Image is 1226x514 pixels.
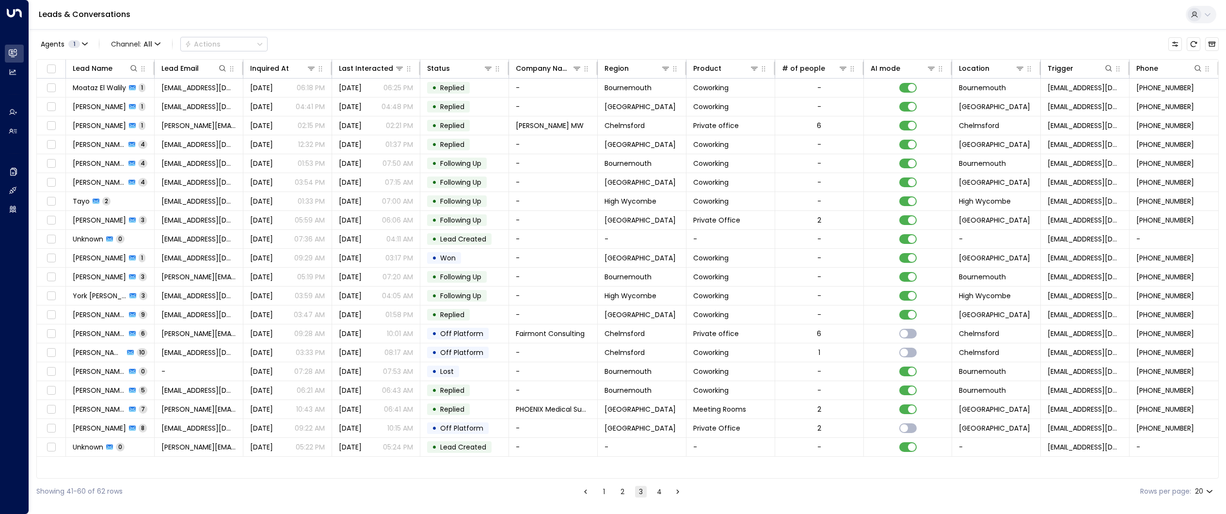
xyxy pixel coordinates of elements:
td: - [509,362,598,381]
span: Toggle select row [45,252,57,264]
div: - [817,177,821,187]
span: Toggle select all [45,63,57,75]
span: Charlotte Osborne [73,121,126,130]
span: Ian Clothier [73,102,126,112]
span: Oct 07, 2025 [250,215,273,225]
div: Inquired At [250,63,289,74]
p: 07:00 AM [382,196,413,206]
span: Twickenham [959,253,1030,263]
span: High Wycombe [605,196,656,206]
span: 0 [116,235,125,243]
p: 03:17 PM [385,253,413,263]
td: - [509,249,598,267]
td: - [155,362,243,381]
span: Chelmsford [605,121,645,130]
div: - [817,234,821,244]
span: 4 [138,159,147,167]
span: Twickenham [959,102,1030,112]
span: Bournemouth [959,159,1006,168]
span: Toggle select row [45,233,57,245]
span: Helen Durrant [73,140,126,149]
td: - [509,230,598,248]
p: 04:41 PM [296,102,325,112]
span: noreply@notifications.hubspot.com [1048,140,1122,149]
span: Channel: [107,37,164,51]
div: Region [605,63,670,74]
p: 06:18 PM [297,83,325,93]
span: 2 [102,197,111,205]
button: Customize [1168,37,1182,51]
span: Private office [693,121,739,130]
td: - [509,305,598,324]
div: - [817,291,821,301]
span: noreply@notifications.hubspot.com [1048,253,1122,263]
span: High Wycombe [959,291,1011,301]
div: 2 [817,215,821,225]
span: York [959,177,1030,187]
span: 4 [138,140,147,148]
p: 03:54 PM [295,177,325,187]
span: +447887420570 [1136,253,1194,263]
p: 04:11 AM [386,234,413,244]
span: Toggle select row [45,347,57,359]
span: noreply@notifications.hubspot.com [1048,159,1122,168]
span: Lead Created [440,234,486,244]
span: High Wycombe [605,291,656,301]
td: - [509,135,598,154]
div: • [432,306,437,323]
p: 01:53 PM [298,159,325,168]
span: Moataz El Walily [73,83,126,93]
button: Archived Leads [1205,37,1219,51]
div: - [817,102,821,112]
div: • [432,212,437,228]
td: - [598,230,686,248]
span: charlotte.osborne@taylor-rose.co.uk [161,121,236,130]
span: Toggle select row [45,309,57,321]
span: Bournemouth [605,83,652,93]
div: - [817,253,821,263]
span: Oct 09, 2025 [339,102,362,112]
span: hld74@me.com [161,140,236,149]
span: York [605,177,676,187]
p: 05:59 AM [295,215,325,225]
span: Toggle select row [45,177,57,189]
span: Oct 09, 2025 [339,215,362,225]
span: Following Up [440,177,481,187]
span: Private Office [693,215,740,225]
p: 03:47 AM [294,310,325,320]
span: +447970012072 [1136,159,1194,168]
p: 04:48 PM [382,102,413,112]
p: 09:29 AM [294,253,325,263]
button: Go to previous page [580,486,591,498]
span: andriyosemchuk@gmail.com [161,310,236,320]
div: Lead Email [161,63,199,74]
span: Unknown [73,234,103,244]
span: mwalily@hotmail.com [161,83,236,93]
span: +447454007097 [1136,83,1194,93]
td: - [509,268,598,286]
span: Karolina Ksiazek [73,215,126,225]
p: 01:33 PM [298,196,325,206]
button: Go to page 2 [617,486,628,498]
span: Toggle select row [45,139,57,151]
span: Toggle select row [45,290,57,302]
div: • [432,231,437,247]
div: Company Name [516,63,582,74]
span: Adam Lock [73,348,124,357]
button: Channel:All [107,37,164,51]
span: kazi.erzsebet@gmail.com [161,177,236,187]
td: - [509,438,598,456]
div: AI mode [871,63,937,74]
span: +447714090098 [1136,215,1194,225]
span: Oct 08, 2025 [250,140,273,149]
span: Oct 05, 2025 [250,272,273,282]
span: +447851144110 [1136,291,1194,301]
span: noreply@notifications.hubspot.com [1048,177,1122,187]
span: Toggle select row [45,214,57,226]
span: noreply@notifications.hubspot.com [1048,272,1122,282]
span: Oct 09, 2025 [250,102,273,112]
span: Chelmsford [959,121,999,130]
button: Agents1 [36,37,91,51]
span: Won [440,253,456,263]
td: - [686,230,775,248]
